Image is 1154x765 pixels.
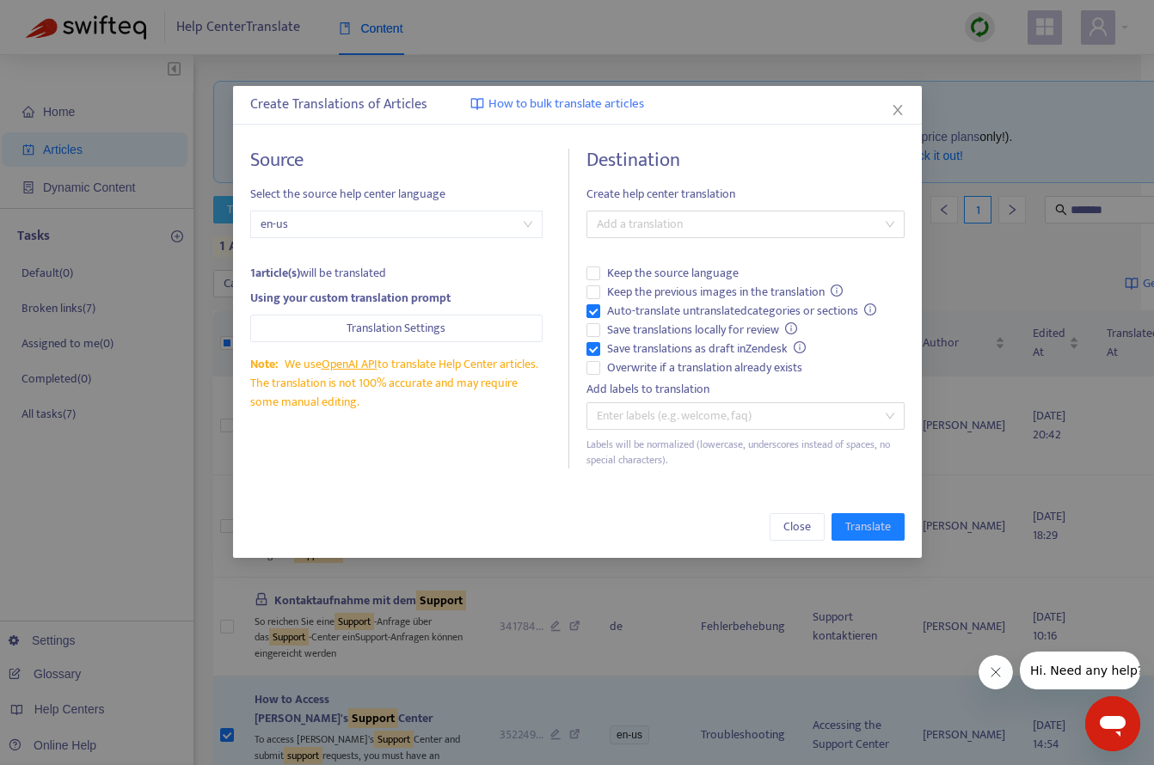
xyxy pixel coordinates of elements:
span: Auto-translate untranslated categories or sections [599,302,883,321]
span: Save translations as draft in Zendesk [599,340,813,358]
h4: Source [250,149,543,172]
span: en-us [261,211,532,237]
div: Create Translations of Articles [250,95,905,115]
span: Keep the source language [599,264,745,283]
span: close [891,103,905,117]
div: Add labels to translation [586,380,904,399]
strong: 1 article(s) [250,263,300,283]
span: info-circle [831,285,843,297]
a: How to bulk translate articles [470,95,644,114]
div: Labels will be normalized (lowercase, underscores instead of spaces, no special characters). [586,437,904,469]
span: Save translations locally for review [599,321,804,340]
iframe: Close message [979,655,1013,689]
span: info-circle [794,341,806,353]
div: will be translated [250,264,543,283]
button: Close [770,513,825,541]
img: image-link [470,97,484,111]
span: info-circle [864,303,876,315]
span: Translation Settings [347,319,445,338]
span: Select the source help center language [250,185,543,204]
span: Close [783,517,811,536]
h4: Destination [586,149,904,172]
span: Hi. Need any help? [10,12,124,26]
a: OpenAI API [321,354,377,374]
span: How to bulk translate articles [488,95,644,114]
button: Translate [832,513,905,541]
iframe: Message from company [1020,652,1140,689]
button: Close [888,101,907,119]
div: We use to translate Help Center articles. The translation is not 100% accurate and may require so... [250,355,543,412]
span: Overwrite if a translation already exists [599,358,808,377]
span: Create help center translation [586,185,904,204]
div: Using your custom translation prompt [250,289,543,308]
iframe: Button to launch messaging window [1085,696,1140,751]
span: Keep the previous images in the translation [599,283,850,302]
span: Note: [250,354,278,374]
span: info-circle [785,322,797,334]
button: Translation Settings [250,315,543,342]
